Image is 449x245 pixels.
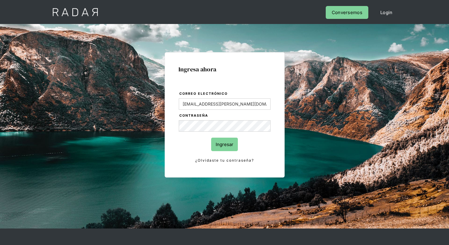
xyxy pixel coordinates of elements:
[374,6,399,19] a: Login
[179,98,271,110] input: bruce@wayne.com
[178,91,271,164] form: Login Form
[179,157,271,164] a: ¿Olvidaste tu contraseña?
[211,138,238,151] input: Ingresar
[178,66,271,73] h1: Ingresa ahora
[326,6,368,19] a: Conversemos
[179,113,271,119] label: Contraseña
[179,91,271,97] label: Correo electrónico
